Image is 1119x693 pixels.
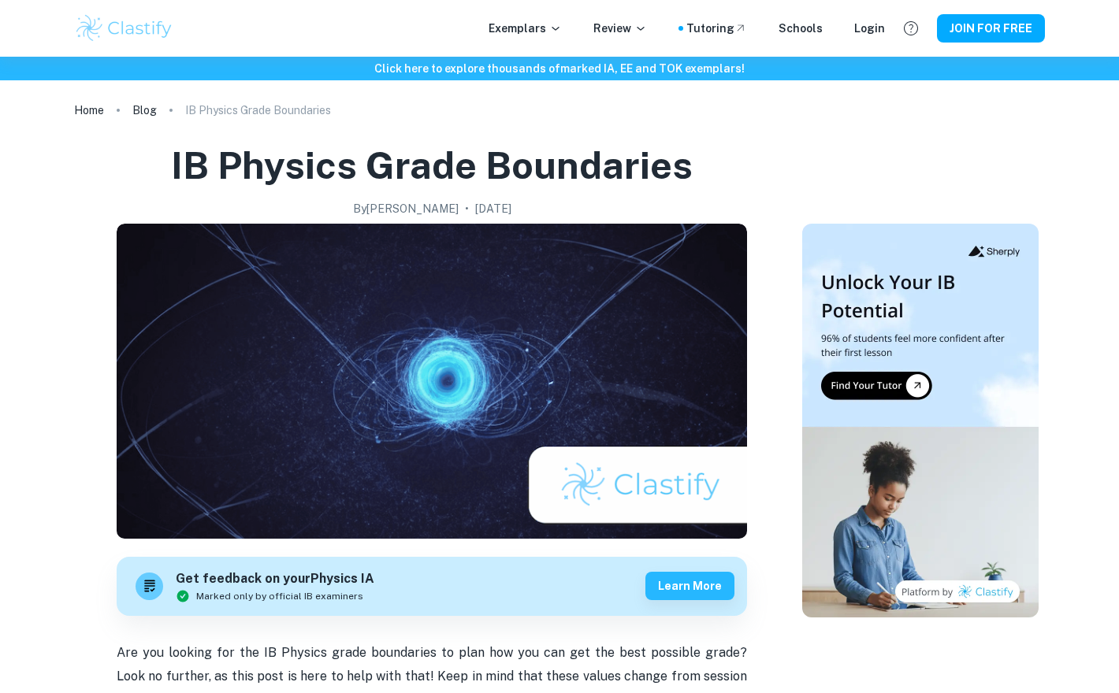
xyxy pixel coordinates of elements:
[353,200,459,217] h2: By [PERSON_NAME]
[489,20,562,37] p: Exemplars
[898,15,924,42] button: Help and Feedback
[779,20,823,37] a: Schools
[3,60,1116,77] h6: Click here to explore thousands of marked IA, EE and TOK exemplars !
[117,224,747,539] img: IB Physics Grade Boundaries cover image
[802,224,1039,617] img: Thumbnail
[854,20,885,37] a: Login
[185,102,331,119] p: IB Physics Grade Boundaries
[74,13,174,44] img: Clastify logo
[593,20,647,37] p: Review
[74,99,104,121] a: Home
[465,200,469,217] p: •
[176,569,374,589] h6: Get feedback on your Physics IA
[686,20,747,37] a: Tutoring
[132,99,157,121] a: Blog
[171,140,693,191] h1: IB Physics Grade Boundaries
[937,14,1045,43] button: JOIN FOR FREE
[196,589,363,603] span: Marked only by official IB examiners
[475,200,511,217] h2: [DATE]
[645,572,734,600] button: Learn more
[117,557,747,616] a: Get feedback on yourPhysics IAMarked only by official IB examinersLearn more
